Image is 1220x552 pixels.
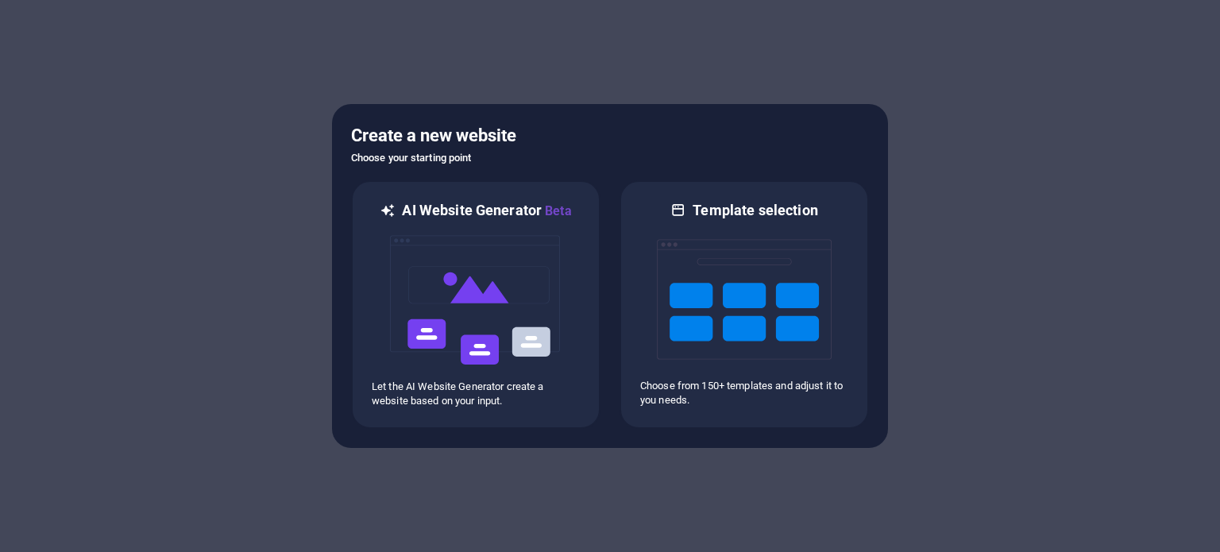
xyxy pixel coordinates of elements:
[372,380,580,408] p: Let the AI Website Generator create a website based on your input.
[620,180,869,429] div: Template selectionChoose from 150+ templates and adjust it to you needs.
[351,123,869,149] h5: Create a new website
[693,201,817,220] h6: Template selection
[351,149,869,168] h6: Choose your starting point
[402,201,571,221] h6: AI Website Generator
[388,221,563,380] img: ai
[351,180,600,429] div: AI Website GeneratorBetaaiLet the AI Website Generator create a website based on your input.
[640,379,848,407] p: Choose from 150+ templates and adjust it to you needs.
[542,203,572,218] span: Beta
